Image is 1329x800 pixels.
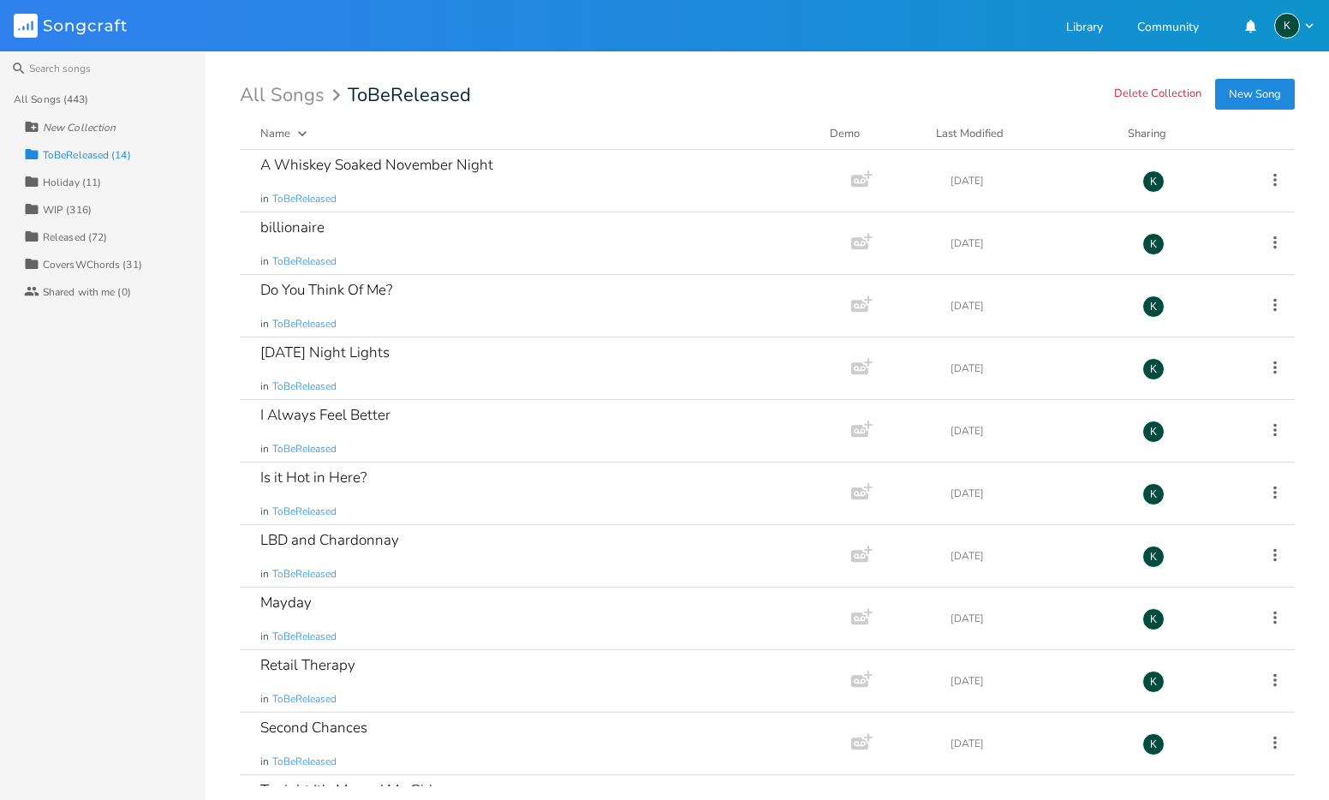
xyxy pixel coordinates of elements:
[260,220,325,235] div: billionaire
[830,125,915,142] div: Demo
[272,567,337,582] span: ToBeReleased
[260,408,390,422] div: I Always Feel Better
[1215,79,1295,110] button: New Song
[240,87,346,104] div: All Songs
[260,345,390,360] div: [DATE] Night Lights
[260,630,269,644] span: in
[260,692,269,707] span: in
[43,205,92,215] div: WIP (316)
[260,442,269,457] span: in
[43,177,101,188] div: Holiday (11)
[272,192,337,206] span: ToBeReleased
[272,755,337,769] span: ToBeReleased
[260,125,809,142] button: Name
[260,317,269,331] span: in
[1066,21,1103,36] a: Library
[1142,608,1165,630] div: Koval
[936,126,1004,141] div: Last Modified
[1274,13,1315,39] button: K
[1142,421,1165,443] div: Koval
[936,125,1107,142] button: Last Modified
[1128,125,1231,142] div: Sharing
[951,676,1122,686] div: [DATE]
[951,738,1122,749] div: [DATE]
[260,158,493,172] div: A Whiskey Soaked November Night
[272,254,337,269] span: ToBeReleased
[260,720,367,735] div: Second Chances
[43,287,131,297] div: Shared with me (0)
[260,658,355,672] div: Retail Therapy
[43,150,131,160] div: ToBeReleased (14)
[260,783,440,797] div: Tonight It's Me and My Girls
[272,692,337,707] span: ToBeReleased
[1142,233,1165,255] div: Koval
[1142,546,1165,568] div: Koval
[951,426,1122,436] div: [DATE]
[1142,483,1165,505] div: Koval
[43,232,107,242] div: Released (72)
[272,379,337,394] span: ToBeReleased
[1114,87,1201,102] button: Delete Collection
[272,630,337,644] span: ToBeReleased
[260,755,269,769] span: in
[260,379,269,394] span: in
[1142,296,1165,318] div: Koval
[951,551,1122,561] div: [DATE]
[14,94,89,104] div: All Songs (443)
[260,567,269,582] span: in
[43,260,142,270] div: CoversWChords (31)
[1142,733,1165,755] div: Koval
[348,86,471,104] span: ToBeReleased
[260,283,392,297] div: Do You Think Of Me?
[260,595,312,610] div: Mayday
[260,126,290,141] div: Name
[260,470,367,485] div: Is it Hot in Here?
[951,176,1122,186] div: [DATE]
[272,504,337,519] span: ToBeReleased
[1142,671,1165,693] div: Koval
[260,533,399,547] div: LBD and Chardonnay
[1137,21,1199,36] a: Community
[1142,170,1165,193] div: Koval
[260,254,269,269] span: in
[1142,358,1165,380] div: Koval
[43,122,116,133] div: New Collection
[951,363,1122,373] div: [DATE]
[1274,13,1300,39] div: Koval
[272,317,337,331] span: ToBeReleased
[951,238,1122,248] div: [DATE]
[260,192,269,206] span: in
[272,442,337,457] span: ToBeReleased
[951,613,1122,624] div: [DATE]
[951,301,1122,311] div: [DATE]
[951,488,1122,499] div: [DATE]
[260,504,269,519] span: in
